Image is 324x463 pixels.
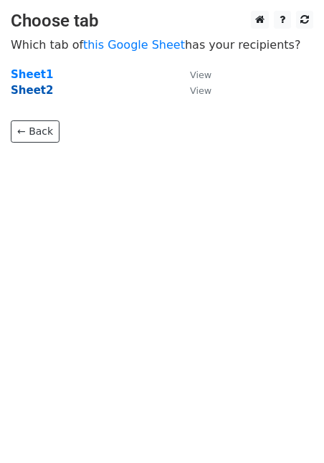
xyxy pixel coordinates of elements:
a: this Google Sheet [83,38,185,52]
small: View [190,85,211,96]
a: View [176,84,211,97]
iframe: Chat Widget [252,394,324,463]
a: Sheet2 [11,84,53,97]
h3: Choose tab [11,11,313,32]
small: View [190,70,211,80]
a: Sheet1 [11,68,53,81]
a: View [176,68,211,81]
a: ← Back [11,120,59,143]
p: Which tab of has your recipients? [11,37,313,52]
